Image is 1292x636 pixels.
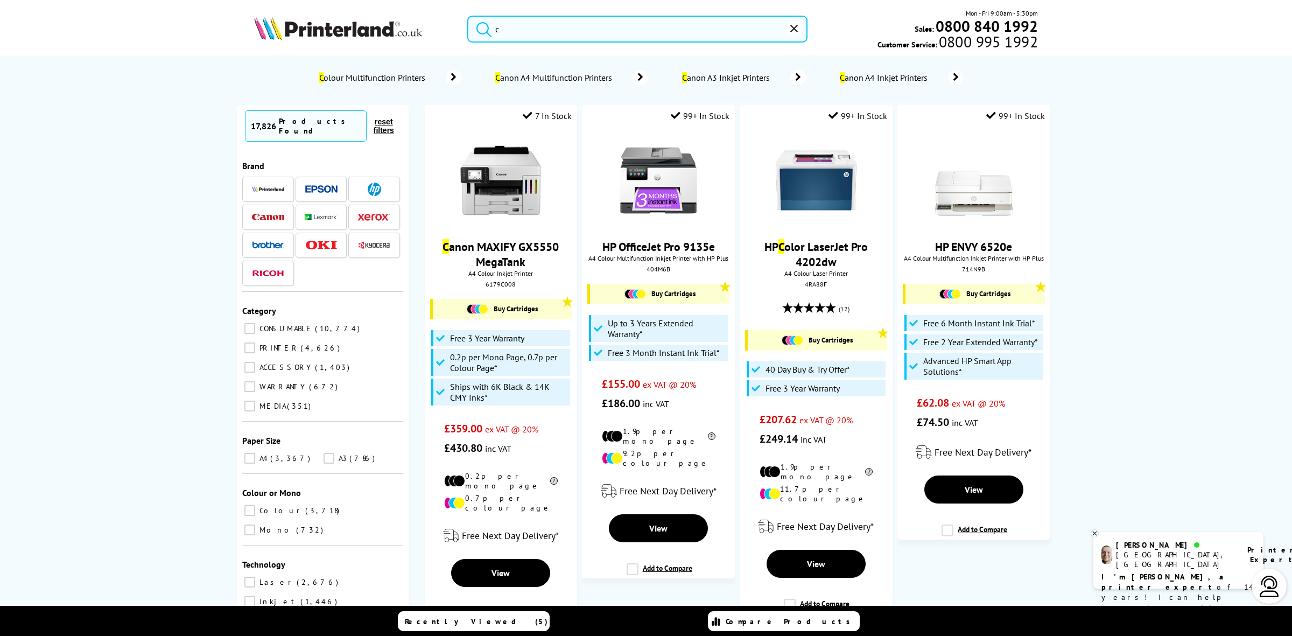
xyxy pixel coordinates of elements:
mark: C [778,239,784,254]
div: 6179C008 [433,280,569,288]
span: ex VAT @ 20% [799,415,853,425]
a: 0800 840 1992 [934,21,1038,31]
span: £62.08 [917,396,949,410]
span: WARRANTY [257,382,308,392]
input: WARRANTY 672 [244,381,255,392]
span: Ships with 6K Black & 14K CMY Inks* [450,381,567,403]
button: reset filters [367,117,401,135]
span: 732 [296,525,326,535]
span: A4 [257,453,269,463]
mark: C [495,72,500,83]
span: £74.50 [917,415,949,429]
a: Canon MAXIFY GX5550 MegaTank [443,239,559,269]
span: anon A4 Inkjet Printers [838,72,932,83]
a: Recently Viewed (5) [398,611,550,631]
span: inc VAT [485,443,511,454]
a: Canon A4 Inkjet Printers [838,70,964,85]
span: Technology [242,559,285,570]
img: Canon [252,214,284,221]
a: Compare Products [708,611,860,631]
img: Cartridges [939,289,961,299]
img: hp-6520e-front-small.jpg [933,140,1014,221]
div: 4RA88F [748,280,884,288]
span: A4 Colour Laser Printer [745,269,887,277]
img: hp-officejet-pro-9135e-front-new-small.jpg [618,140,699,221]
div: 99+ In Stock [671,110,729,121]
span: Buy Cartridges [809,336,853,345]
span: Brand [242,160,264,171]
span: Sales: [915,24,934,34]
span: £249.14 [760,432,798,446]
li: 0.2p per mono page [444,471,558,491]
b: 0800 840 1992 [936,16,1038,36]
span: Free 3 Year Warranty [766,383,840,394]
a: View [451,559,550,587]
div: 7 In Stock [523,110,572,121]
input: PRINTER 4,626 [244,343,255,353]
li: 1.9p per mono page [602,427,715,446]
span: 10,774 [315,324,362,333]
p: of 14 years! I can help you choose the right product [1101,572,1255,623]
span: View [491,568,510,578]
span: Buy Cartridges [651,289,696,298]
span: 3,718 [305,506,342,515]
label: Add to Compare [627,563,692,584]
span: anon A4 Multifunction Printers [494,72,616,83]
input: CONSUMABLE 10,774 [244,323,255,334]
span: Free Next Day Delivery* [620,485,717,497]
a: View [924,476,1023,504]
span: 672 [309,382,340,392]
a: View [767,550,866,578]
a: HPColor LaserJet Pro 4202dw [764,239,868,269]
label: Add to Compare [942,525,1007,545]
span: Buy Cartridges [494,304,538,313]
span: inc VAT [643,399,669,409]
span: PRINTER [257,343,299,353]
span: A4 Colour Multifunction Inkjet Printer with HP Plus [903,254,1044,262]
mark: C [443,239,449,254]
span: 351 [287,401,313,411]
span: Customer Service: [877,37,1038,50]
img: Cartridges [782,336,803,345]
span: Colour or Mono [242,487,301,498]
li: 11.7p per colour page [760,484,873,504]
span: View [965,484,983,495]
span: Free 3 Year Warranty [450,333,524,344]
div: 404M6B [590,265,726,273]
li: 0.7p per colour page [444,493,558,513]
img: Cartridges [624,289,646,299]
span: 40 Day Buy & Try Offer* [766,364,850,375]
span: Colour [257,506,304,515]
span: Free Next Day Delivery* [935,446,1031,458]
input: A4 3,367 [244,453,255,464]
span: 786 [349,453,377,463]
img: HP [368,183,381,196]
a: View [609,514,708,542]
span: Paper Size [242,435,280,446]
input: Colour 3,718 [244,505,255,516]
input: Mono 732 [244,525,255,535]
span: Compare Products [726,617,856,626]
span: 2,676 [297,577,341,587]
a: Buy Cartridges [753,336,881,345]
img: OKI [305,241,338,250]
span: Recently Viewed (5) [405,617,548,626]
img: Cartridges [467,304,488,314]
span: 0800 995 1992 [937,37,1038,47]
span: Inkjet [257,597,299,606]
span: View [807,558,825,569]
div: [GEOGRAPHIC_DATA], [GEOGRAPHIC_DATA] [1116,550,1234,569]
img: canon-maxify-gx5550-front-small.jpg [460,140,541,221]
span: 1,446 [300,597,340,606]
b: I'm [PERSON_NAME], a printer expert [1101,572,1227,592]
span: £155.00 [602,377,640,391]
a: HP ENVY 6520e [935,239,1012,254]
img: Kyocera [358,241,390,249]
span: Laser [257,577,296,587]
span: View [649,523,668,534]
div: 99+ In Stock [828,110,887,121]
div: 714N9B [905,265,1042,273]
input: ACCESSORY 1,403 [244,362,255,373]
span: olour Multifunction Printers [318,72,430,83]
span: £430.80 [444,441,482,455]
